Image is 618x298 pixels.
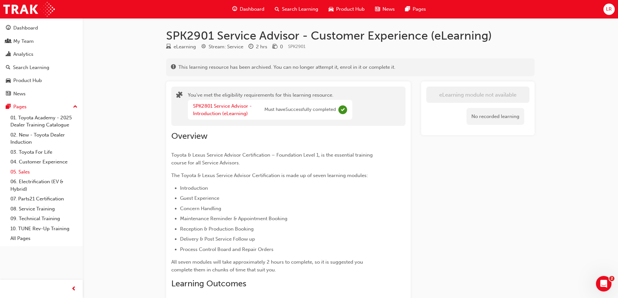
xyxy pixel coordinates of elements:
[3,101,80,113] button: Pages
[3,35,80,47] a: My Team
[400,3,431,16] a: pages-iconPages
[176,92,183,100] span: puzzle-icon
[180,236,255,242] span: Delivery & Post Service Follow up
[240,6,264,13] span: Dashboard
[6,52,11,57] span: chart-icon
[166,43,196,51] div: Type
[275,5,279,13] span: search-icon
[166,44,171,50] span: learningResourceType_ELEARNING-icon
[232,5,237,13] span: guage-icon
[8,157,80,167] a: 04. Customer Experience
[3,21,80,101] button: DashboardMy TeamAnalyticsSearch LearningProduct HubNews
[338,105,347,114] span: Complete
[370,3,400,16] a: news-iconNews
[3,48,80,60] a: Analytics
[603,4,615,15] button: LR
[606,6,612,13] span: LR
[405,5,410,13] span: pages-icon
[6,25,11,31] span: guage-icon
[609,276,614,281] span: 2
[6,39,11,44] span: people-icon
[6,91,11,97] span: news-icon
[171,173,368,178] span: The Toyota & Lexus Service Advisor Certification is made up of seven learning modules:
[248,43,267,51] div: Duration
[248,44,253,50] span: clock-icon
[13,24,38,32] div: Dashboard
[264,106,336,113] span: Must have Successfully completed
[13,103,27,111] div: Pages
[201,44,206,50] span: target-icon
[273,44,277,50] span: money-icon
[73,103,78,111] span: up-icon
[375,5,380,13] span: news-icon
[171,65,176,70] span: exclaim-icon
[13,51,33,58] div: Analytics
[13,38,34,45] div: My Team
[71,285,76,293] span: prev-icon
[3,75,80,87] a: Product Hub
[174,43,196,51] div: eLearning
[596,276,612,292] iframe: Intercom live chat
[3,88,80,100] a: News
[3,22,80,34] a: Dashboard
[193,103,252,116] a: SPK2801 Service Advisor - Introduction (eLearning)
[8,233,80,244] a: All Pages
[336,6,365,13] span: Product Hub
[8,204,80,214] a: 08. Service Training
[8,194,80,204] a: 07. Parts21 Certification
[329,5,333,13] span: car-icon
[180,226,254,232] span: Reception & Production Booking
[8,113,80,130] a: 01. Toyota Academy - 2025 Dealer Training Catalogue
[256,43,267,51] div: 2 hrs
[178,64,395,71] span: This learning resource has been archived. You can no longer attempt it, enrol in it or complete it.
[209,43,243,51] div: Stream: Service
[171,259,364,273] span: All seven modules will take approximately 2 hours to complete, so it is suggested you complete th...
[8,130,80,147] a: 02. New - Toyota Dealer Induction
[8,147,80,157] a: 03. Toyota For Life
[8,224,80,234] a: 10. TUNE Rev-Up Training
[323,3,370,16] a: car-iconProduct Hub
[201,43,243,51] div: Stream
[288,44,306,49] span: Learning resource code
[8,214,80,224] a: 09. Technical Training
[180,216,287,221] span: Maintenance Reminder & Appointment Booking
[13,90,26,98] div: News
[413,6,426,13] span: Pages
[13,64,49,71] div: Search Learning
[180,185,208,191] span: Introduction
[6,104,11,110] span: pages-icon
[382,6,395,13] span: News
[180,246,273,252] span: Process Control Board and Repair Orders
[6,65,10,71] span: search-icon
[273,43,283,51] div: Price
[171,279,246,289] span: Learning Outcomes
[3,62,80,74] a: Search Learning
[180,195,219,201] span: Guest Experience
[227,3,270,16] a: guage-iconDashboard
[8,177,80,194] a: 06. Electrification (EV & Hybrid)
[426,87,529,103] button: eLearning module not available
[171,131,208,141] span: Overview
[467,108,524,125] div: No recorded learning
[171,152,374,166] span: Toyota & Lexus Service Advisor Certification – Foundation Level 1, is the essential training cour...
[270,3,323,16] a: search-iconSearch Learning
[13,77,42,84] div: Product Hub
[188,91,352,121] div: You've met the eligibility requirements for this learning resource.
[280,43,283,51] div: 0
[282,6,318,13] span: Search Learning
[8,167,80,177] a: 05. Sales
[166,29,535,43] h1: SPK2901 Service Advisor - Customer Experience (eLearning)
[6,78,11,84] span: car-icon
[3,2,55,17] img: Trak
[180,206,221,211] span: Concern Handling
